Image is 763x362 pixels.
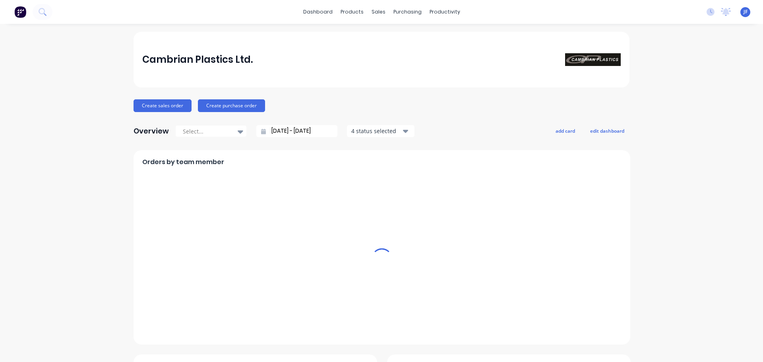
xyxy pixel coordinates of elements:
button: edit dashboard [585,126,629,136]
span: JF [744,8,748,15]
span: Orders by team member [142,157,224,167]
div: products [337,6,368,18]
button: 4 status selected [347,125,414,137]
div: purchasing [389,6,426,18]
div: productivity [426,6,464,18]
img: Factory [14,6,26,18]
div: sales [368,6,389,18]
button: add card [550,126,580,136]
a: dashboard [299,6,337,18]
button: Create purchase order [198,99,265,112]
div: Overview [134,123,169,139]
button: Create sales order [134,99,192,112]
img: Cambrian Plastics Ltd. [565,53,621,66]
div: 4 status selected [351,127,401,135]
div: Cambrian Plastics Ltd. [142,52,253,68]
